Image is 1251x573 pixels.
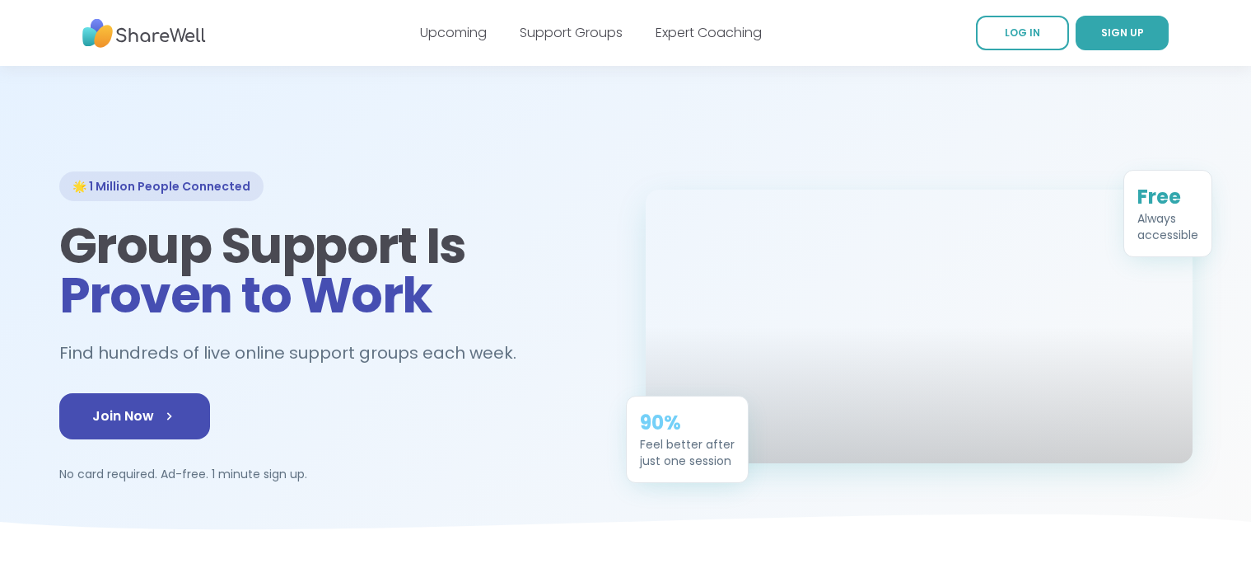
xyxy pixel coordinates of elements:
[59,171,264,201] div: 🌟 1 Million People Connected
[1137,210,1198,243] div: Always accessible
[59,340,534,367] h2: Find hundreds of live online support groups each week.
[520,23,623,42] a: Support Groups
[640,436,735,469] div: Feel better after just one session
[1101,26,1144,40] span: SIGN UP
[640,410,735,436] div: 90%
[1137,184,1198,210] div: Free
[59,221,606,320] h1: Group Support Is
[82,11,206,56] img: ShareWell Nav Logo
[976,16,1069,50] a: LOG IN
[1076,16,1169,50] a: SIGN UP
[92,406,177,426] span: Join Now
[420,23,487,42] a: Upcoming
[656,23,762,42] a: Expert Coaching
[1005,26,1040,40] span: LOG IN
[59,466,606,482] p: No card required. Ad-free. 1 minute sign up.
[59,261,432,330] span: Proven to Work
[59,393,210,439] a: Join Now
